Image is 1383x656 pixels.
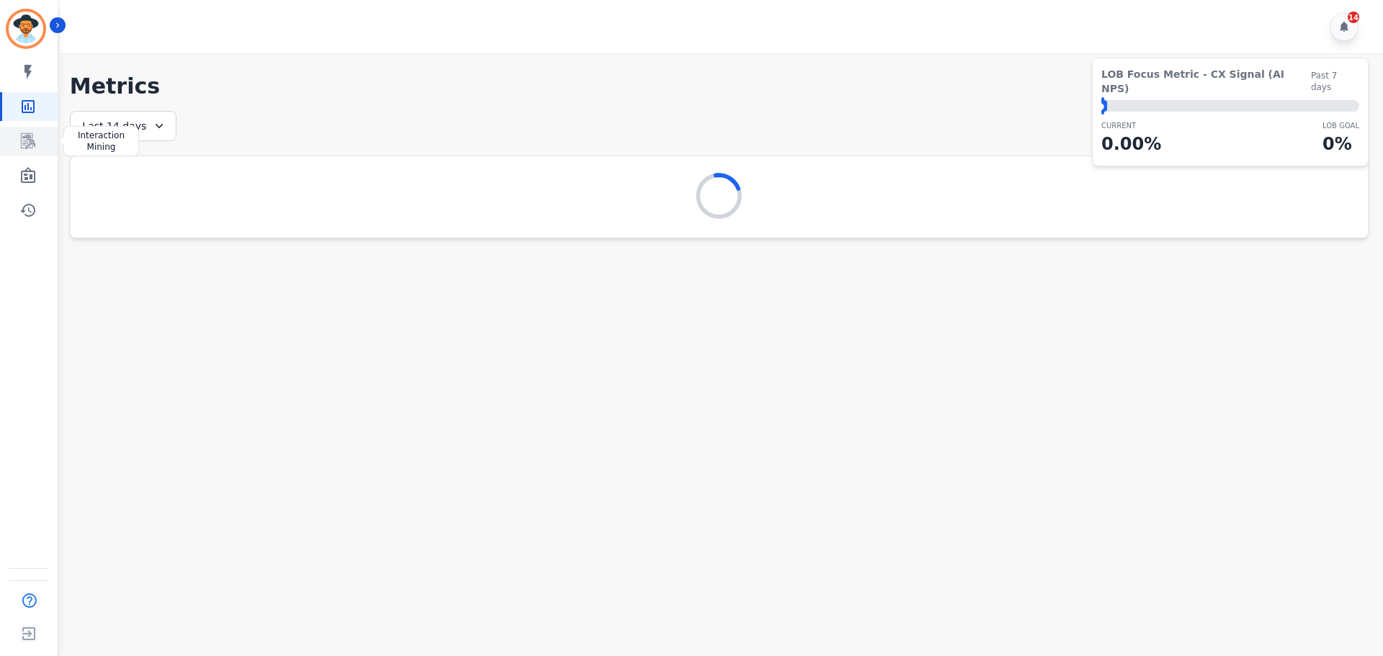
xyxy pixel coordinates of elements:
[1348,12,1359,23] div: 14
[1101,131,1161,157] p: 0.00 %
[1101,67,1311,96] span: LOB Focus Metric - CX Signal (AI NPS)
[70,111,176,141] div: Last 14 days
[1322,131,1359,157] p: 0 %
[1311,70,1359,93] span: Past 7 days
[1101,120,1161,131] p: CURRENT
[1322,120,1359,131] p: LOB Goal
[70,73,1369,99] h1: Metrics
[1101,100,1107,112] div: ⬤
[9,12,43,46] img: Bordered avatar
